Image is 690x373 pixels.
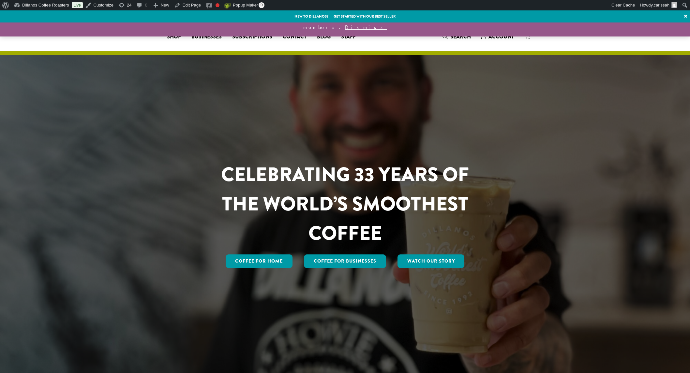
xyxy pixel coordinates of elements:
[397,254,465,268] a: Watch Our Story
[341,33,356,41] span: Staff
[191,33,222,41] span: Businesses
[336,32,361,42] a: Staff
[232,33,272,41] span: Subscriptions
[654,3,669,7] span: carissah
[216,3,219,7] div: Focus keyphrase not set
[202,160,488,248] h1: CELEBRATING 33 YEARS OF THE WORLD’S SMOOTHEST COFFEE
[450,33,471,40] span: Search
[317,33,331,41] span: Blog
[162,32,186,42] a: Shop
[437,31,476,42] a: Search
[345,24,387,31] a: Dismiss
[259,2,264,8] span: 0
[304,254,386,268] a: Coffee For Businesses
[72,2,83,8] a: Live
[681,10,690,22] a: ×
[283,33,307,41] span: Contact
[167,33,181,41] span: Shop
[488,33,514,40] span: Account
[226,254,293,268] a: Coffee for Home
[334,14,396,19] a: Get started with our best seller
